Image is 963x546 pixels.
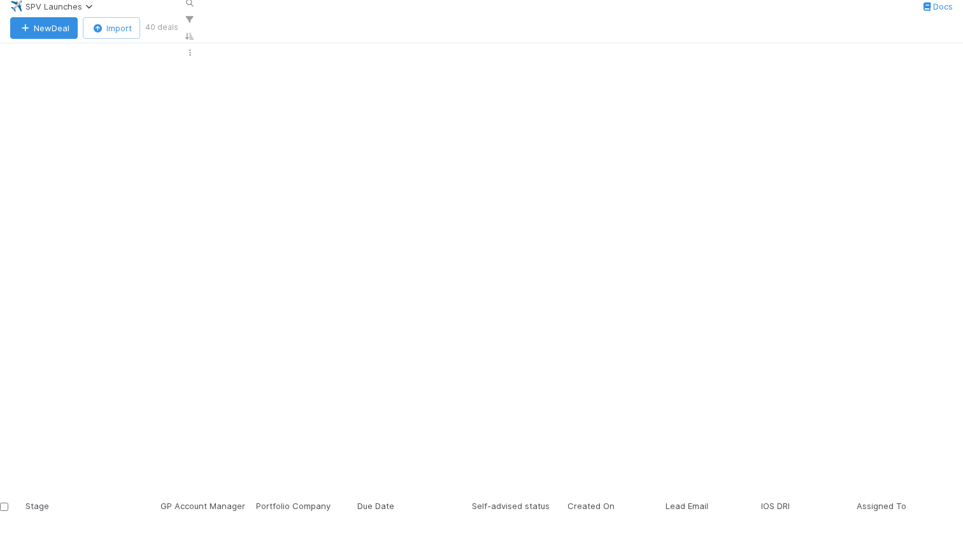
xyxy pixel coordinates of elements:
span: Lead Email [666,501,708,511]
button: Import [83,17,140,39]
span: Assigned To [857,501,906,511]
span: ✈️ [10,1,23,11]
span: Self-advised status [472,501,550,511]
span: Created On [567,501,615,511]
span: SPV Launches [25,1,97,11]
span: Due Date [357,501,394,511]
small: 40 deals [145,22,178,33]
button: NewDeal [10,17,78,39]
span: IOS DRI [761,501,790,511]
span: Stage [25,501,49,511]
span: Portfolio Company [256,501,331,511]
span: GP Account Manager [160,501,245,511]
